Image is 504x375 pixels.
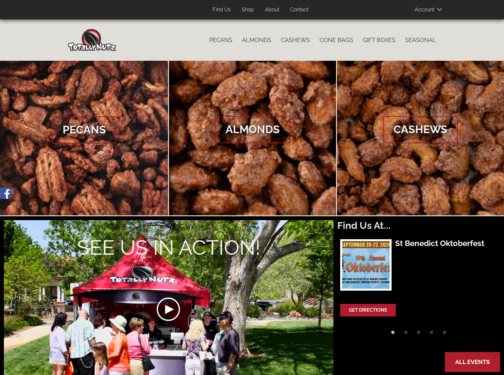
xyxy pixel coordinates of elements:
[427,329,436,339] button: 4 of 5
[388,329,398,339] button: 1 of 5
[400,33,441,47] a: Seasonal
[340,239,392,291] img: 19th Annual Oktoberfest Poster
[440,329,449,339] button: 5 of 5
[341,305,395,316] a: Get Directions
[215,116,290,143] span: Almonds
[340,239,495,294] a: 19th Annual Oktoberfest PosterSt Benedict Oktoberfest
[401,329,411,339] button: 2 of 5
[208,4,236,16] a: Find Us
[446,353,499,371] a: All Events
[285,4,313,16] a: Contact
[260,4,284,16] a: About
[337,220,500,231] h2: Find Us At...
[52,116,116,144] span: Pecans
[315,33,358,47] a: Cone Bags
[205,33,237,47] a: Pecans
[276,33,315,47] a: Cashews
[237,4,259,16] a: Shop
[237,33,276,47] a: Almonds
[358,33,400,47] a: Gift Boxes
[414,329,424,339] button: 3 of 5
[169,61,336,215] a: Almonds
[395,239,494,248] h3: St Benedict Oktoberfest
[68,29,116,51] img: Home
[383,116,458,143] span: Cashews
